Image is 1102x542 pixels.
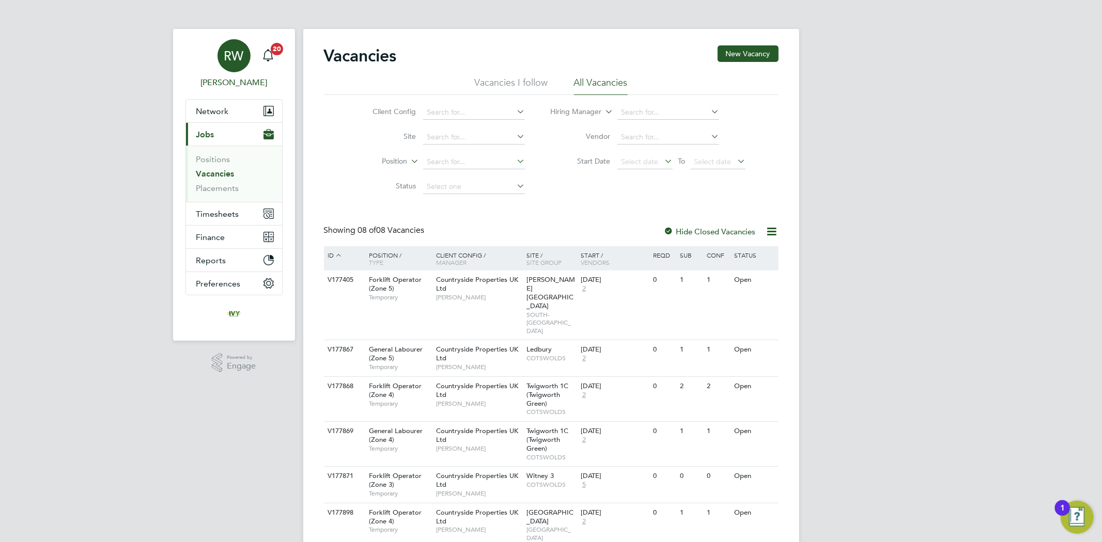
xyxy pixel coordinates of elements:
div: 2 [705,377,732,396]
span: Temporary [369,400,431,408]
label: Start Date [551,156,610,166]
div: V177405 [325,270,362,290]
span: 2 [581,391,587,400]
div: [DATE] [581,345,648,354]
div: 1 [677,422,704,441]
span: [PERSON_NAME] [436,400,521,408]
div: Sub [677,246,704,264]
div: ID [325,246,362,265]
span: [PERSON_NAME] [436,444,521,453]
span: 5 [581,481,587,489]
span: [PERSON_NAME] [436,363,521,371]
span: COTSWOLDS [526,408,576,416]
div: 1 [705,422,732,441]
span: Countryside Properties UK Ltd [436,471,518,489]
span: Twigworth 1C (Twigworth Green) [526,381,568,408]
span: Timesheets [196,209,239,219]
input: Search for... [617,130,719,145]
div: Reqd [650,246,677,264]
label: Hide Closed Vacancies [664,227,756,236]
div: Showing [324,225,427,236]
span: 2 [581,436,587,444]
div: Open [732,377,777,396]
span: Countryside Properties UK Ltd [436,275,518,293]
span: [PERSON_NAME][GEOGRAPHIC_DATA] [526,275,575,310]
div: Jobs [186,146,282,202]
div: Open [732,340,777,359]
span: 2 [581,517,587,526]
div: V177868 [325,377,362,396]
button: Jobs [186,123,282,146]
a: Powered byEngage [212,353,256,373]
div: [DATE] [581,472,648,481]
div: 0 [677,467,704,486]
div: Status [732,246,777,264]
button: Timesheets [186,202,282,225]
div: 1 [705,503,732,522]
div: 1 [677,340,704,359]
span: Manager [436,258,467,266]
li: Vacancies I follow [475,76,548,95]
button: Open Resource Center, 1 new notification [1061,501,1094,534]
span: COTSWOLDS [526,453,576,461]
span: To [675,154,688,168]
div: Open [732,422,777,441]
a: Positions [196,154,230,164]
button: Preferences [186,272,282,295]
div: [DATE] [581,382,648,391]
span: [GEOGRAPHIC_DATA] [526,508,573,525]
span: RW [224,49,244,62]
span: Preferences [196,279,241,289]
div: [DATE] [581,508,648,517]
input: Search for... [423,105,525,120]
span: Temporary [369,363,431,371]
span: 08 of [358,225,377,235]
div: 0 [650,270,677,290]
div: 1 [677,270,704,290]
span: Countryside Properties UK Ltd [436,381,518,399]
span: 2 [581,284,587,293]
span: 2 [581,354,587,363]
div: Open [732,503,777,522]
div: 1 [677,503,704,522]
label: Position [348,156,407,167]
span: [PERSON_NAME] [436,293,521,301]
a: 20 [258,39,278,72]
span: COTSWOLDS [526,481,576,489]
input: Search for... [423,130,525,145]
a: Vacancies [196,169,235,179]
span: Countryside Properties UK Ltd [436,426,518,444]
span: Temporary [369,525,431,534]
span: Temporary [369,489,431,498]
div: Position / [361,246,433,271]
span: Network [196,106,229,116]
span: General Labourer (Zone 4) [369,426,423,444]
input: Search for... [423,155,525,169]
div: 0 [650,377,677,396]
div: 0 [650,340,677,359]
div: Client Config / [433,246,524,271]
span: Forklift Operator (Zone 4) [369,381,422,399]
div: Site / [524,246,578,271]
span: Vendors [581,258,610,266]
button: New Vacancy [718,45,779,62]
img: ivyresourcegroup-logo-retina.png [226,306,242,322]
span: Powered by [227,353,256,362]
span: Witney 3 [526,471,554,480]
button: Network [186,100,282,122]
div: V177898 [325,503,362,522]
span: Site Group [526,258,562,266]
div: 0 [705,467,732,486]
h2: Vacancies [324,45,397,66]
label: Vendor [551,132,610,141]
a: Go to home page [185,306,283,322]
span: Rob Winchle [185,76,283,89]
a: Placements [196,183,239,193]
span: [GEOGRAPHIC_DATA] [526,525,576,541]
div: Open [732,467,777,486]
span: Temporary [369,293,431,301]
div: [DATE] [581,276,648,284]
span: Countryside Properties UK Ltd [436,345,518,362]
div: 1 [705,270,732,290]
span: Type [369,258,383,266]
